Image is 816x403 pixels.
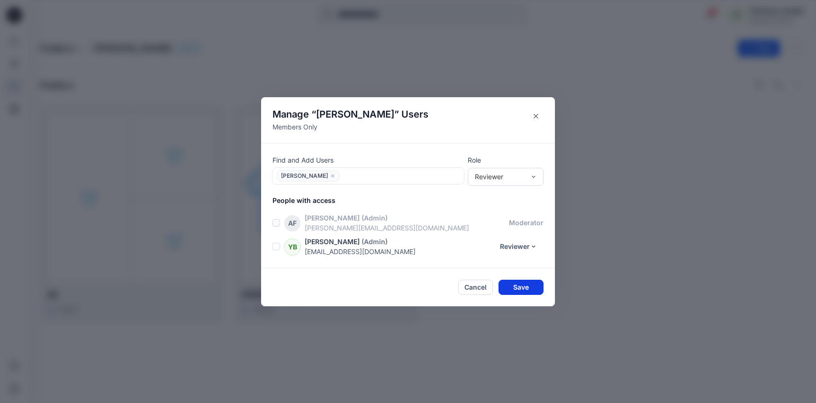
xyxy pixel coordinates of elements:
[494,239,544,254] button: Reviewer
[509,218,544,228] p: moderator
[272,109,428,120] h4: Manage “ ” Users
[362,213,388,223] p: (Admin)
[281,172,328,182] span: [PERSON_NAME]
[284,215,301,232] div: AF
[528,109,544,124] button: Close
[305,213,360,223] p: [PERSON_NAME]
[284,238,301,256] div: YB
[362,237,388,247] p: (Admin)
[316,109,394,120] span: [PERSON_NAME]
[305,223,509,233] p: [PERSON_NAME][EMAIL_ADDRESS][DOMAIN_NAME]
[330,171,335,181] button: close
[468,155,544,165] p: Role
[305,237,360,247] p: [PERSON_NAME]
[458,280,493,295] button: Cancel
[499,280,544,295] button: Save
[475,172,525,182] div: Reviewer
[272,122,428,132] p: Members Only
[305,247,494,256] p: [EMAIL_ADDRESS][DOMAIN_NAME]
[272,155,464,165] p: Find and Add Users
[272,195,555,205] p: People with access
